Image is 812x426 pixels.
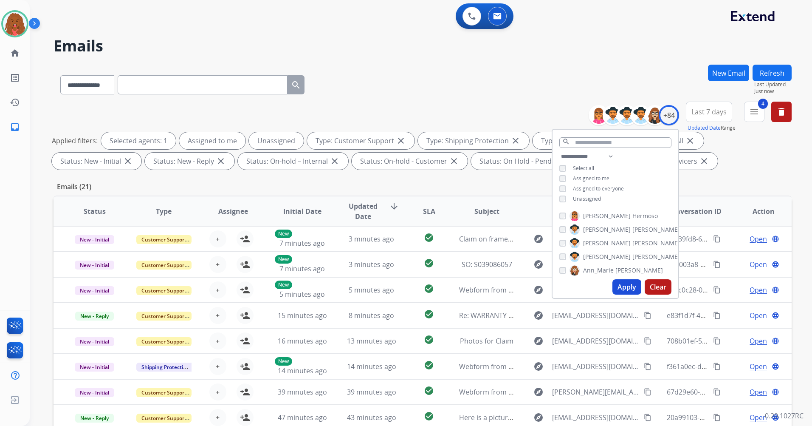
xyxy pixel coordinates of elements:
[583,266,614,275] span: Ann_Marie
[510,136,521,146] mat-icon: close
[136,235,192,244] span: Customer Support
[459,285,651,295] span: Webform from [EMAIL_ADDRESS][DOMAIN_NAME] on [DATE]
[699,156,709,166] mat-icon: close
[424,335,434,345] mat-icon: check_circle
[462,260,512,269] span: SO: S039086057
[573,185,624,192] span: Assigned to everyone
[349,260,394,269] span: 3 minutes ago
[713,286,721,294] mat-icon: content_copy
[396,136,406,146] mat-icon: close
[54,37,792,54] h2: Emails
[667,206,722,216] span: Conversation ID
[459,387,704,397] span: Webform from [PERSON_NAME][EMAIL_ADDRESS][DOMAIN_NAME] on [DATE]
[216,156,226,166] mat-icon: close
[136,286,192,295] span: Customer Support
[10,48,20,58] mat-icon: home
[685,136,695,146] mat-icon: close
[776,107,787,117] mat-icon: delete
[459,362,651,371] span: Webform from [EMAIL_ADDRESS][DOMAIN_NAME] on [DATE]
[644,337,651,345] mat-icon: content_copy
[240,259,250,270] mat-icon: person_add
[278,336,327,346] span: 16 minutes ago
[209,230,226,247] button: +
[713,414,721,421] mat-icon: content_copy
[750,285,767,295] span: Open
[772,286,779,294] mat-icon: language
[722,196,792,226] th: Action
[52,136,98,146] p: Applied filters:
[278,413,327,422] span: 47 minutes ago
[75,286,114,295] span: New - Initial
[279,290,325,299] span: 5 minutes ago
[216,234,220,244] span: +
[54,182,95,192] p: Emails (21)
[583,239,631,247] span: [PERSON_NAME]
[750,259,767,270] span: Open
[123,156,133,166] mat-icon: close
[644,414,651,421] mat-icon: content_copy
[424,411,434,421] mat-icon: check_circle
[424,258,434,268] mat-icon: check_circle
[136,414,192,423] span: Customer Support
[216,310,220,321] span: +
[708,65,749,81] button: New Email
[347,362,396,371] span: 14 minutes ago
[179,132,245,149] div: Assigned to me
[713,261,721,268] mat-icon: content_copy
[632,239,680,247] span: [PERSON_NAME]
[533,310,544,321] mat-icon: explore
[459,413,556,422] span: Here is a picture of the invoice
[573,165,594,172] span: Select all
[713,363,721,370] mat-icon: content_copy
[686,102,732,122] button: Last 7 days
[75,235,114,244] span: New - Initial
[75,388,114,397] span: New - Initial
[573,175,609,182] span: Assigned to me
[75,337,114,346] span: New - Initial
[533,285,544,295] mat-icon: explore
[533,361,544,372] mat-icon: explore
[750,336,767,346] span: Open
[10,73,20,83] mat-icon: list_alt
[583,225,631,234] span: [PERSON_NAME]
[344,201,382,222] span: Updated Date
[330,156,340,166] mat-icon: close
[240,234,250,244] mat-icon: person_add
[615,266,663,275] span: [PERSON_NAME]
[765,411,804,421] p: 0.20.1027RC
[216,361,220,372] span: +
[136,363,195,372] span: Shipping Protection
[279,239,325,248] span: 7 minutes ago
[283,206,321,216] span: Initial Date
[424,360,434,370] mat-icon: check_circle
[209,383,226,400] button: +
[552,310,639,321] span: [EMAIL_ADDRESS][DOMAIN_NAME]
[449,156,459,166] mat-icon: close
[772,388,779,396] mat-icon: language
[754,88,792,95] span: Just now
[713,337,721,345] mat-icon: content_copy
[573,195,601,202] span: Unassigned
[275,281,292,289] p: New
[209,307,226,324] button: +
[459,311,661,320] span: Re: WARRANTY ASSISTANCE ON QN ADJ BASE FOR CX 65F478656
[275,230,292,238] p: New
[349,234,394,244] span: 3 minutes ago
[209,332,226,349] button: +
[667,311,795,320] span: e83f1d7f-4e4b-4f60-ad1b-4dbea918b8ae
[753,65,792,81] button: Refresh
[347,387,396,397] span: 39 minutes ago
[10,97,20,108] mat-icon: history
[562,138,570,145] mat-icon: search
[275,357,292,366] p: New
[349,285,394,295] span: 5 minutes ago
[667,336,794,346] span: 708b01ef-5f78-42e8-95b8-f33d77c72d9e
[632,212,658,220] span: Hermoso
[216,259,220,270] span: +
[688,125,721,131] button: Updated Date
[75,261,114,270] span: New - Initial
[459,234,529,244] span: Claim on frame e-bike
[279,264,325,273] span: 7 minutes ago
[750,412,767,423] span: Open
[349,311,394,320] span: 8 minutes ago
